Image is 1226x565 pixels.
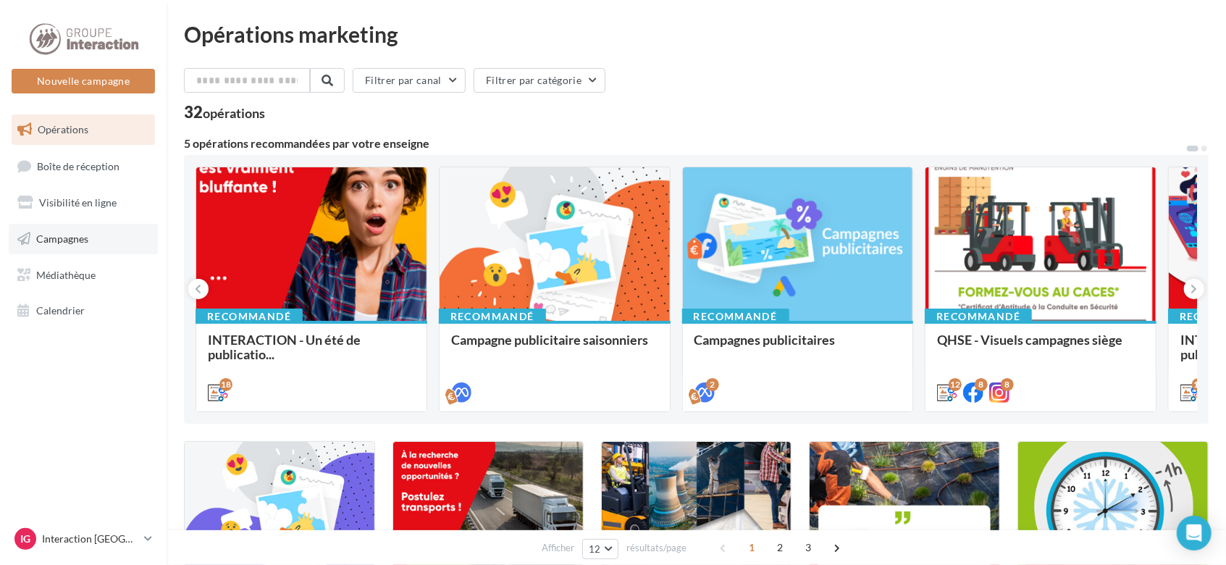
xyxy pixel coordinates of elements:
div: Open Intercom Messenger [1177,516,1212,551]
div: 12 [949,378,962,391]
span: Opérations [38,123,88,135]
a: IG Interaction [GEOGRAPHIC_DATA] [12,525,155,553]
a: Visibilité en ligne [9,188,158,218]
span: 12 [589,543,601,555]
button: Filtrer par catégorie [474,68,605,93]
a: Médiathèque [9,260,158,290]
span: Campagnes [36,233,88,245]
div: opérations [203,106,265,120]
div: 5 opérations recommandées par votre enseigne [184,138,1185,149]
div: Recommandé [682,309,789,325]
a: Boîte de réception [9,151,158,182]
span: Afficher [542,541,574,555]
div: 8 [975,378,988,391]
div: 18 [219,378,232,391]
div: Opérations marketing [184,23,1209,45]
span: 2 [768,536,792,559]
p: Interaction [GEOGRAPHIC_DATA] [42,532,138,546]
div: 8 [1001,378,1014,391]
span: 1 [740,536,763,559]
span: IG [20,532,30,546]
span: Campagnes publicitaires [694,332,836,348]
span: Boîte de réception [37,159,119,172]
div: 32 [184,104,265,120]
a: Calendrier [9,296,158,326]
div: Recommandé [196,309,303,325]
span: Visibilité en ligne [39,196,117,209]
span: Calendrier [36,304,85,317]
div: 12 [1192,378,1205,391]
button: Nouvelle campagne [12,69,155,93]
span: Médiathèque [36,268,96,280]
button: Filtrer par canal [353,68,466,93]
div: Recommandé [439,309,546,325]
span: QHSE - Visuels campagnes siège [937,332,1122,348]
button: 12 [582,539,619,559]
span: Campagne publicitaire saisonniers [451,332,648,348]
span: INTERACTION - Un été de publicatio... [208,332,361,362]
span: résultats/page [626,541,687,555]
div: 2 [706,378,719,391]
span: 3 [797,536,820,559]
a: Campagnes [9,224,158,254]
div: Recommandé [925,309,1032,325]
a: Opérations [9,114,158,145]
